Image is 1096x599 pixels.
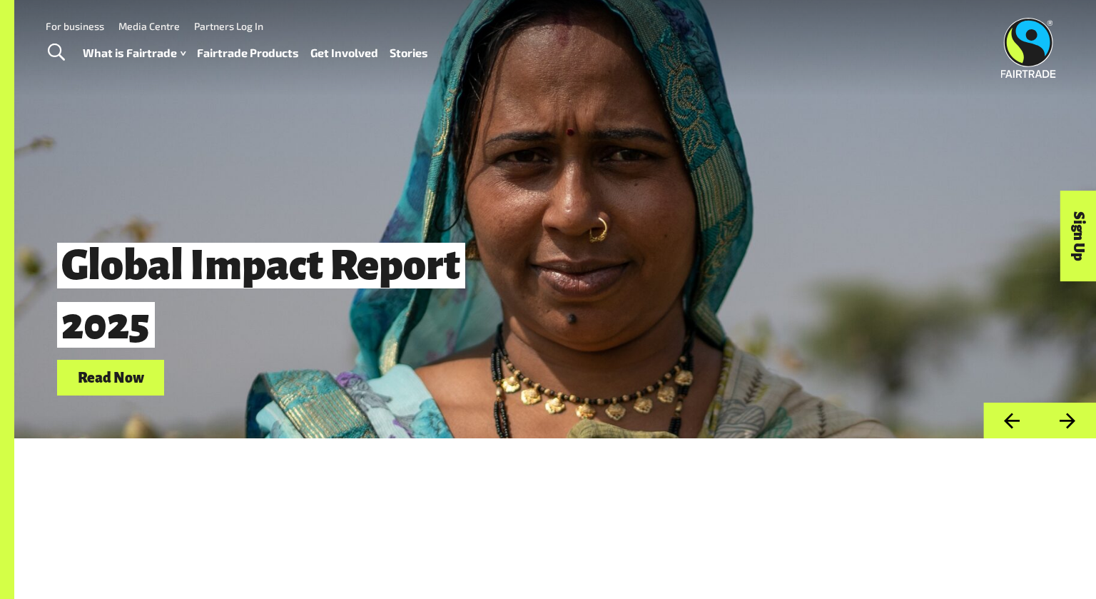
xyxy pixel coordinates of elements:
a: For business [46,20,104,32]
a: Toggle Search [39,35,73,71]
a: Read Now [57,360,164,396]
a: Media Centre [118,20,180,32]
a: Get Involved [310,43,378,64]
a: Partners Log In [194,20,263,32]
img: Fairtrade Australia New Zealand logo [1001,18,1056,78]
span: Global Impact Report 2025 [57,243,465,348]
a: Fairtrade Products [197,43,299,64]
a: Stories [390,43,428,64]
a: What is Fairtrade [83,43,186,64]
button: Previous [983,403,1040,439]
button: Next [1040,403,1096,439]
